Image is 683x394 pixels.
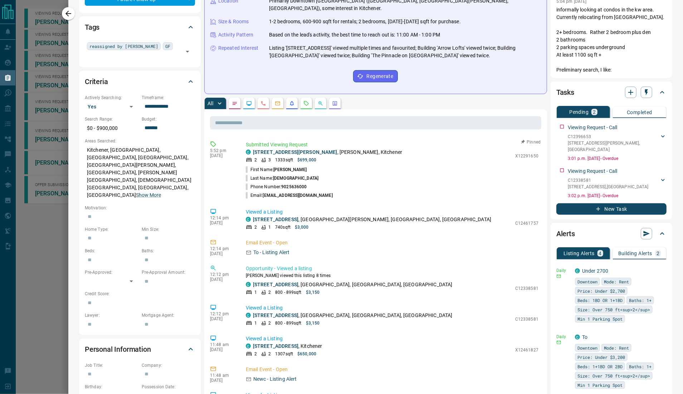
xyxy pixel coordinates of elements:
[556,6,667,156] p: informally looking at condos in the kw area. Currently relocating from [GEOGRAPHIC_DATA]. 2+ bedr...
[618,251,652,256] p: Building Alerts
[85,226,138,233] p: Home Type:
[568,124,618,131] p: Viewing Request - Call
[210,246,235,251] p: 12:14 pm
[85,101,138,112] div: Yes
[85,344,151,355] h2: Personal Information
[275,101,280,106] svg: Emails
[85,116,138,122] p: Search Range:
[85,21,99,33] h2: Tags
[306,320,320,326] p: $3,150
[269,31,440,39] p: Based on the lead's activity, the best time to reach out is: 11:00 AM - 1:00 PM
[275,351,293,357] p: 1307 sqft
[515,316,538,322] p: C12338581
[85,384,138,390] p: Birthday:
[515,220,538,227] p: C12461757
[657,251,659,256] p: 2
[136,191,161,199] button: Show More
[556,274,561,279] svg: Email
[260,101,266,106] svg: Calls
[593,110,596,115] p: 2
[246,184,307,190] p: Phone Number:
[210,378,235,383] p: [DATE]
[210,148,235,153] p: 5:52 pm
[254,289,257,296] p: 1
[629,297,652,304] span: Baths: 1+
[246,192,333,199] p: Email:
[577,363,623,370] span: Beds: 1+1BD OR 2BD
[575,335,580,340] div: condos.ca
[273,167,307,172] span: [PERSON_NAME]
[575,268,580,273] div: condos.ca
[85,138,195,144] p: Areas Searched:
[268,157,271,163] p: 3
[210,215,235,220] p: 12:14 pm
[568,184,649,190] p: [STREET_ADDRESS] , [GEOGRAPHIC_DATA]
[253,149,337,155] a: [STREET_ADDRESS][PERSON_NAME]
[303,101,309,106] svg: Requests
[246,166,307,173] p: First Name:
[85,269,138,276] p: Pre-Approved:
[85,76,108,87] h2: Criteria
[85,341,195,358] div: Personal Information
[556,340,561,345] svg: Email
[85,248,138,254] p: Beds:
[577,278,597,285] span: Downtown
[269,18,461,25] p: 1-2 bedrooms, 600-900 sqft for rentals; 2 bedrooms, [DATE]-[DATE] sqft for purchase.
[268,224,271,230] p: 1
[577,315,623,322] span: Min 1 Parking Spot
[246,217,251,222] div: condos.ca
[210,251,235,256] p: [DATE]
[556,87,574,98] h2: Tasks
[218,31,253,39] p: Activity Pattern
[569,110,589,115] p: Pending
[582,334,587,340] a: To
[295,224,309,230] p: $3,000
[604,344,629,351] span: Mode: Rent
[210,277,235,282] p: [DATE]
[582,268,608,274] a: Under 2700
[627,110,652,115] p: Completed
[556,228,575,239] h2: Alerts
[85,19,195,36] div: Tags
[253,217,298,222] a: [STREET_ADDRESS]
[577,287,625,295] span: Price: Under $2,700
[253,281,453,288] p: , [GEOGRAPHIC_DATA], [GEOGRAPHIC_DATA], [GEOGRAPHIC_DATA]
[246,272,538,279] p: [PERSON_NAME] viewed this listing 8 times
[246,239,538,247] p: Email Event - Open
[246,344,251,349] div: condos.ca
[246,208,538,216] p: Viewed a Listing
[210,153,235,158] p: [DATE]
[142,384,195,390] p: Possession Date:
[85,312,138,318] p: Lawyer:
[568,133,659,140] p: C12396653
[577,306,650,313] span: Size: Over 750 ft<sup>2</sup>
[246,265,538,272] p: Opportunity - Viewed a listing
[253,375,297,383] p: Newc - Listing Alert
[253,249,289,256] p: To - Listing Alert
[254,224,257,230] p: 2
[268,289,271,296] p: 2
[246,175,318,181] p: Last Name:
[568,167,618,175] p: Viewing Request - Call
[577,354,625,361] span: Price: Under $3,200
[306,289,320,296] p: $3,150
[629,363,652,370] span: Baths: 1+
[165,43,170,50] span: GF
[577,297,623,304] span: Beds: 1BD OR 1+1BD
[269,44,541,59] p: Listing '[STREET_ADDRESS]' viewed multiple times and favourited; Building 'Arrow Lofts' viewed tw...
[275,157,293,163] p: 1333 sqft
[85,94,138,101] p: Actively Searching:
[142,248,195,254] p: Baths:
[577,381,623,389] span: Min 1 Parking Spot
[568,177,649,184] p: C12338581
[515,285,538,292] p: C12338581
[218,18,249,25] p: Size & Rooms
[263,193,333,198] span: [EMAIL_ADDRESS][DOMAIN_NAME]
[85,122,138,134] p: $0 - $900,000
[210,316,235,321] p: [DATE]
[142,269,195,276] p: Pre-Approval Amount:
[210,347,235,352] p: [DATE]
[218,44,258,52] p: Repeated Interest
[275,224,291,230] p: 740 sqft
[210,272,235,277] p: 12:12 pm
